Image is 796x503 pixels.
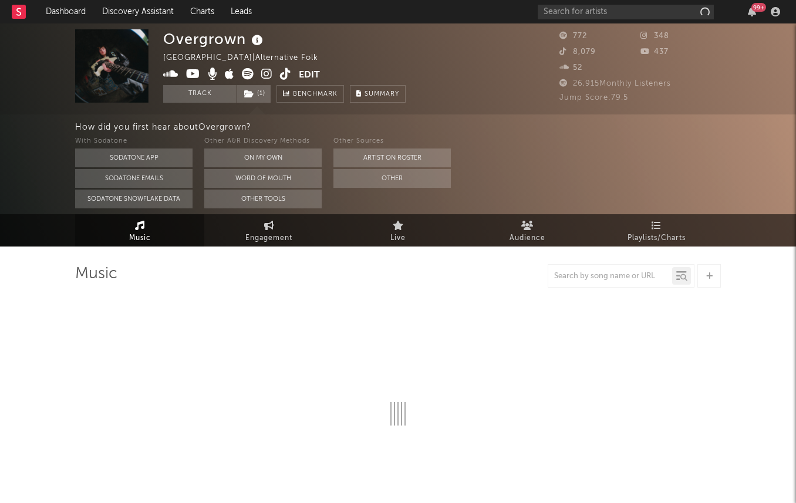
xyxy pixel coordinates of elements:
[333,148,451,167] button: Artist on Roster
[75,214,204,247] a: Music
[129,231,151,245] span: Music
[163,51,332,65] div: [GEOGRAPHIC_DATA] | Alternative Folk
[75,120,796,134] div: How did you first hear about Overgrown ?
[276,85,344,103] a: Benchmark
[640,32,669,40] span: 348
[204,169,322,188] button: Word Of Mouth
[510,231,545,245] span: Audience
[333,169,451,188] button: Other
[299,68,320,83] button: Edit
[748,7,756,16] button: 99+
[204,214,333,247] a: Engagement
[237,85,271,103] span: ( 1 )
[559,32,587,40] span: 772
[75,134,193,148] div: With Sodatone
[333,214,463,247] a: Live
[75,190,193,208] button: Sodatone Snowflake Data
[538,5,714,19] input: Search for artists
[75,169,193,188] button: Sodatone Emails
[163,85,237,103] button: Track
[751,3,766,12] div: 99 +
[559,80,671,87] span: 26,915 Monthly Listeners
[559,94,628,102] span: Jump Score: 79.5
[350,85,406,103] button: Summary
[559,48,596,56] span: 8,079
[237,85,271,103] button: (1)
[365,91,399,97] span: Summary
[204,190,322,208] button: Other Tools
[204,134,322,148] div: Other A&R Discovery Methods
[559,64,582,72] span: 52
[293,87,338,102] span: Benchmark
[628,231,686,245] span: Playlists/Charts
[463,214,592,247] a: Audience
[245,231,292,245] span: Engagement
[390,231,406,245] span: Live
[333,134,451,148] div: Other Sources
[640,48,669,56] span: 437
[592,214,721,247] a: Playlists/Charts
[163,29,266,49] div: Overgrown
[548,272,672,281] input: Search by song name or URL
[204,148,322,167] button: On My Own
[75,148,193,167] button: Sodatone App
